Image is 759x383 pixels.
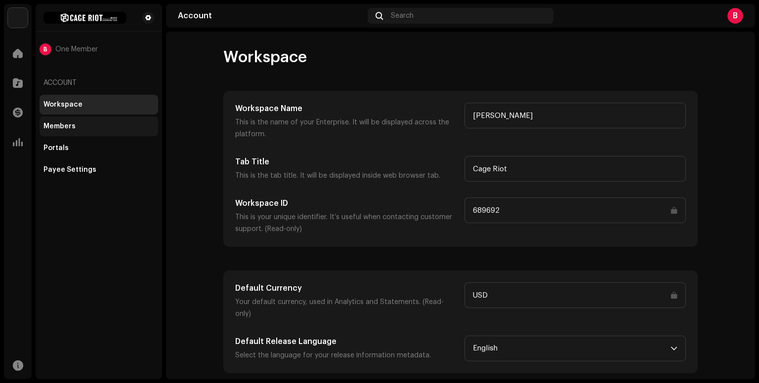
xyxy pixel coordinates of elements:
h5: Default Currency [235,282,457,294]
p: This is your unique identifier. It’s useful when contacting customer support. (Read-only) [235,211,457,235]
re-a-nav-header: Account [40,71,158,95]
input: Type something... [464,103,686,128]
h5: Default Release Language [235,336,457,347]
re-m-nav-item: Payee Settings [40,160,158,180]
input: Type something... [464,197,686,223]
p: Select the language for your release information metadata. [235,349,457,361]
div: Workspace [43,101,83,109]
span: One Member [55,45,98,53]
h5: Workspace Name [235,103,457,115]
span: Search [391,12,414,20]
h5: Tab Title [235,156,457,168]
re-m-nav-item: Workspace [40,95,158,115]
h5: Workspace ID [235,197,457,209]
img: 32fd7141-360c-44c3-81c1-7b74791b89bc [43,12,126,24]
p: Your default currency, used in Analytics and Statements. (Read-only) [235,296,457,320]
re-m-nav-item: Portals [40,138,158,158]
p: This is the name of your Enterprise. It will be displayed across the platform. [235,116,457,140]
div: Payee Settings [43,166,96,174]
div: Portals [43,144,69,152]
img: 3bdc119d-ef2f-4d41-acde-c0e9095fc35a [8,8,28,28]
div: dropdown trigger [671,336,677,361]
p: This is the tab title. It will be displayed inside web browser tab. [235,170,457,182]
div: Account [178,12,364,20]
re-m-nav-item: Members [40,116,158,136]
div: Members [43,122,76,130]
input: Type something... [464,156,686,182]
span: Workspace [223,47,307,67]
div: B [727,8,743,24]
span: English [473,336,671,361]
input: Type something... [464,282,686,308]
div: B [40,43,51,55]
